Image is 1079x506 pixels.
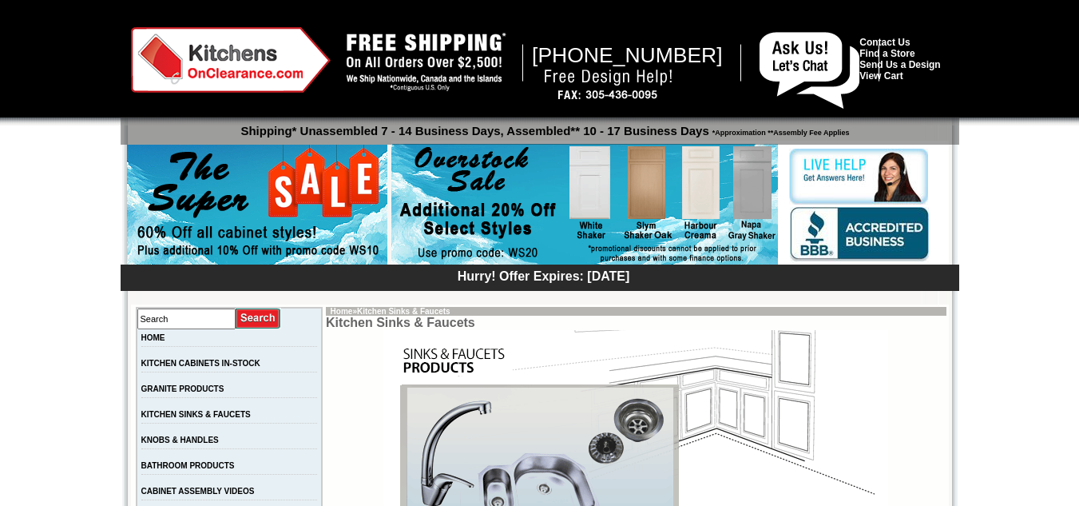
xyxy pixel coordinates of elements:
p: Shipping* Unassembled 7 - 14 Business Days, Assembled** 10 - 17 Business Days [129,117,959,137]
img: Kitchens on Clearance Logo [131,27,331,93]
a: View Cart [859,70,902,82]
a: KNOBS & HANDLES [141,436,219,444]
a: Kitchen Sinks & Faucets [357,307,450,316]
td: » [326,307,946,316]
a: Send Us a Design [859,59,940,70]
a: CABINET ASSEMBLY VIDEOS [141,487,255,496]
a: KITCHEN SINKS & FAUCETS [141,410,251,419]
input: Submit [236,308,281,329]
a: KITCHEN CABINETS IN-STOCK [141,359,260,368]
a: Contact Us [859,37,910,48]
a: Find a Store [859,48,914,59]
a: HOME [141,333,165,342]
a: GRANITE PRODUCTS [141,384,224,393]
a: BATHROOM PRODUCTS [141,461,235,470]
div: Hurry! Offer Expires: [DATE] [129,267,959,284]
a: Home [331,307,353,316]
td: Kitchen Sinks & Faucets [326,316,946,330]
span: [PHONE_NUMBER] [532,43,723,67]
span: *Approximation **Assembly Fee Applies [709,125,850,137]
